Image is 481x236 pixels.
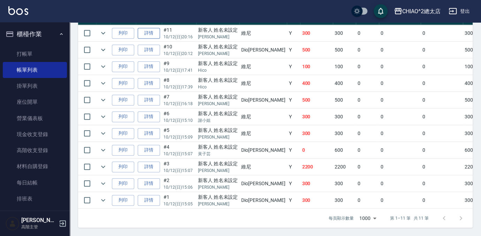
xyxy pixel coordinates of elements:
[198,93,238,101] div: 新客人 姓名未設定
[300,159,333,175] td: 2200
[112,28,134,39] button: 列印
[421,92,463,108] td: 0
[112,78,134,89] button: 列印
[3,126,67,142] a: 現金收支登錄
[162,42,196,58] td: #10
[421,58,463,75] td: 0
[198,177,238,184] div: 新客人 姓名未設定
[98,128,108,139] button: expand row
[333,25,356,41] td: 300
[287,142,300,158] td: Y
[198,117,238,124] p: 謝小姐
[379,125,421,142] td: 0
[239,125,287,142] td: 維尼
[163,101,194,107] p: 10/12 (日) 16:18
[138,61,160,72] a: 詳情
[198,184,238,190] p: [PERSON_NAME]
[239,42,287,58] td: Dio[PERSON_NAME]
[239,109,287,125] td: 維尼
[163,84,194,90] p: 10/12 (日) 17:39
[198,151,238,157] p: 黃子芸
[379,175,421,192] td: 0
[138,128,160,139] a: 詳情
[98,195,108,205] button: expand row
[163,50,194,57] p: 10/12 (日) 20:12
[356,159,379,175] td: 0
[3,175,67,191] a: 每日結帳
[162,192,196,209] td: #1
[112,45,134,55] button: 列印
[374,4,388,18] button: save
[198,201,238,207] p: [PERSON_NAME]
[390,215,429,221] p: 第 1–11 筆 共 11 筆
[239,142,287,158] td: Dio[PERSON_NAME]
[421,75,463,92] td: 0
[162,175,196,192] td: #2
[287,192,300,209] td: Y
[300,42,333,58] td: 500
[300,192,333,209] td: 300
[356,58,379,75] td: 0
[162,75,196,92] td: #8
[356,42,379,58] td: 0
[333,142,356,158] td: 600
[98,95,108,105] button: expand row
[239,92,287,108] td: Dio[PERSON_NAME]
[198,127,238,134] div: 新客人 姓名未設定
[98,111,108,122] button: expand row
[163,184,194,190] p: 10/12 (日) 15:06
[163,67,194,73] p: 10/12 (日) 17:41
[138,195,160,206] a: 詳情
[163,201,194,207] p: 10/12 (日) 15:05
[198,101,238,107] p: [PERSON_NAME]
[333,175,356,192] td: 300
[421,159,463,175] td: 0
[198,134,238,140] p: [PERSON_NAME]
[198,34,238,40] p: [PERSON_NAME]
[379,42,421,58] td: 0
[98,45,108,55] button: expand row
[333,92,356,108] td: 500
[287,92,300,108] td: Y
[421,125,463,142] td: 0
[239,25,287,41] td: 維尼
[198,43,238,50] div: 新客人 姓名未設定
[198,143,238,151] div: 新客人 姓名未設定
[162,25,196,41] td: #11
[6,217,20,230] img: Person
[21,224,57,230] p: 高階主管
[357,209,379,228] div: 1000
[287,75,300,92] td: Y
[421,142,463,158] td: 0
[421,175,463,192] td: 0
[98,61,108,72] button: expand row
[98,28,108,38] button: expand row
[138,78,160,89] a: 詳情
[198,84,238,90] p: Hico
[300,125,333,142] td: 300
[356,192,379,209] td: 0
[198,67,238,73] p: Hico
[112,145,134,156] button: 列印
[162,58,196,75] td: #9
[287,109,300,125] td: Y
[421,25,463,41] td: 0
[162,109,196,125] td: #6
[300,109,333,125] td: 300
[3,25,67,43] button: 櫃檯作業
[198,50,238,57] p: [PERSON_NAME]
[300,142,333,158] td: 0
[138,28,160,39] a: 詳情
[333,75,356,92] td: 400
[333,42,356,58] td: 500
[356,142,379,158] td: 0
[138,178,160,189] a: 詳情
[162,142,196,158] td: #4
[21,217,57,224] h5: [PERSON_NAME]
[287,125,300,142] td: Y
[163,151,194,157] p: 10/12 (日) 15:07
[162,159,196,175] td: #3
[379,92,421,108] td: 0
[163,117,194,124] p: 10/12 (日) 15:10
[112,95,134,105] button: 列印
